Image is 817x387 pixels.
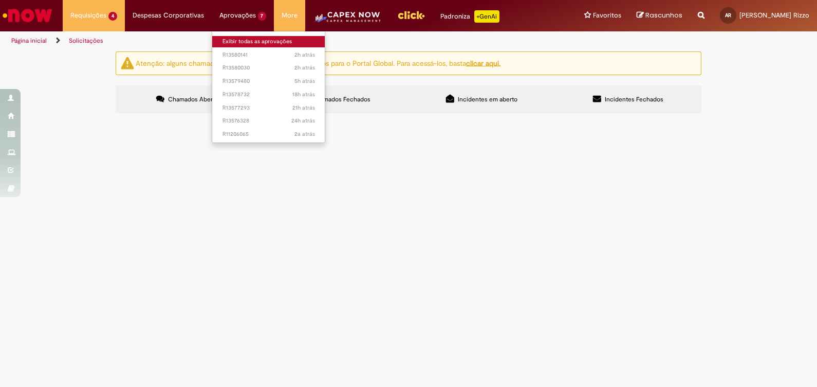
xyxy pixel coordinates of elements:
[466,58,500,67] a: clicar aqui.
[593,10,621,21] span: Favoritos
[294,51,315,59] span: 2h atrás
[294,51,315,59] time: 30/09/2025 09:34:58
[212,102,325,114] a: Aberto R13577293 :
[440,10,499,23] div: Padroniza
[291,117,315,125] time: 29/09/2025 11:47:17
[292,104,315,112] span: 21h atrás
[70,10,106,21] span: Requisições
[222,64,315,72] span: R13580030
[294,64,315,72] span: 2h atrás
[212,89,325,100] a: Aberto R13578732 :
[291,117,315,125] span: 24h atrás
[294,64,315,72] time: 30/09/2025 09:19:17
[258,12,267,21] span: 7
[222,117,315,125] span: R13576328
[108,12,117,21] span: 4
[8,31,537,50] ul: Trilhas de página
[222,91,315,99] span: R13578732
[397,7,425,23] img: click_logo_yellow_360x200.png
[292,104,315,112] time: 29/09/2025 14:31:08
[282,10,298,21] span: More
[312,95,370,103] span: Chamados Fechados
[222,130,315,138] span: R11206065
[212,76,325,87] a: Aberto R13579480 :
[474,10,499,23] p: +GenAi
[458,95,517,103] span: Incidentes em aberto
[294,130,315,138] time: 07/03/2024 13:21:16
[168,95,221,103] span: Chamados Abertos
[133,10,204,21] span: Despesas Corporativas
[222,104,315,112] span: R13577293
[212,62,325,74] a: Aberto R13580030 :
[222,51,315,59] span: R13580141
[292,91,315,98] span: 18h atrás
[212,36,325,47] a: Exibir todas as aprovações
[219,10,256,21] span: Aprovações
[645,10,682,20] span: Rascunhos
[725,12,731,19] span: AR
[212,31,326,143] ul: Aprovações
[212,49,325,61] a: Aberto R13580141 :
[69,37,103,45] a: Solicitações
[292,91,315,98] time: 29/09/2025 17:54:38
[739,11,809,20] span: [PERSON_NAME] Rizzo
[605,95,663,103] span: Incidentes Fechados
[11,37,47,45] a: Página inicial
[222,77,315,85] span: R13579480
[212,115,325,127] a: Aberto R13576328 :
[294,130,315,138] span: 2a atrás
[294,77,315,85] span: 5h atrás
[313,10,381,31] img: CapexLogo5.png
[294,77,315,85] time: 30/09/2025 06:54:22
[1,5,54,26] img: ServiceNow
[637,11,682,21] a: Rascunhos
[136,58,500,67] ng-bind-html: Atenção: alguns chamados relacionados a T.I foram migrados para o Portal Global. Para acessá-los,...
[212,129,325,140] a: Aberto R11206065 :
